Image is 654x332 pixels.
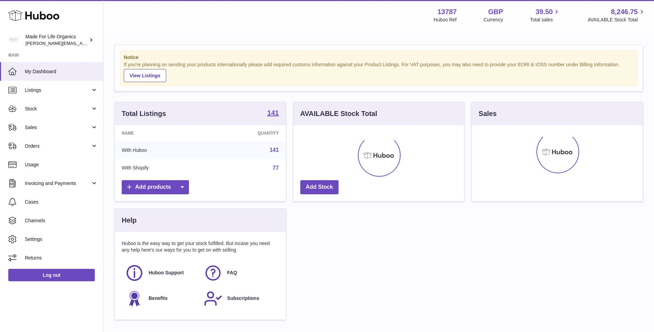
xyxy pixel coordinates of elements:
span: AVAILABLE Stock Total [587,17,646,23]
span: Benefits [149,295,168,302]
th: Name [115,125,207,141]
th: Quantity [207,125,285,141]
span: Subscriptions [227,295,259,302]
a: 141 [270,147,279,153]
h3: AVAILABLE Stock Total [300,109,377,118]
span: Orders [25,143,91,149]
a: Add products [122,180,189,194]
strong: 141 [267,109,279,116]
strong: GBP [488,7,503,17]
span: [PERSON_NAME][EMAIL_ADDRESS][PERSON_NAME][DOMAIN_NAME] [26,40,175,46]
a: 141 [267,109,279,118]
span: Channels [25,217,98,224]
strong: 13787 [437,7,457,17]
span: FAQ [227,270,237,276]
a: Add Stock [300,180,339,194]
span: Usage [25,162,98,168]
h3: Total Listings [122,109,166,118]
span: Sales [25,124,91,131]
span: Listings [25,87,91,94]
h3: Sales [479,109,496,118]
a: Log out [8,269,95,281]
div: If you're planning on sending your products internationally please add required customs informati... [124,61,634,82]
a: Huboo Support [125,264,197,282]
div: Made For Life Organics [26,33,88,47]
td: With Huboo [115,141,207,159]
img: geoff.winwood@madeforlifeorganics.com [8,35,19,45]
td: With Shopify [115,159,207,177]
span: Cases [25,199,98,205]
a: View Listings [124,69,166,82]
a: 77 [273,165,279,171]
h3: Help [122,216,137,225]
a: 39.50 Total sales [530,7,561,23]
span: Huboo Support [149,270,184,276]
a: 8,246.75 AVAILABLE Stock Total [587,7,646,23]
span: Total sales [530,17,561,23]
a: FAQ [204,264,275,282]
span: Settings [25,236,98,243]
p: Huboo is the easy way to get your stock fulfilled. But incase you need any help here's our ways f... [122,240,279,253]
span: My Dashboard [25,68,98,75]
div: Huboo Ref [434,17,457,23]
span: Stock [25,106,91,112]
div: Currency [484,17,503,23]
span: Returns [25,255,98,261]
span: Invoicing and Payments [25,180,91,187]
span: 8,246.75 [611,7,638,17]
strong: Notice [124,54,634,61]
a: Subscriptions [204,289,275,308]
a: Benefits [125,289,197,308]
span: 39.50 [535,7,553,17]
